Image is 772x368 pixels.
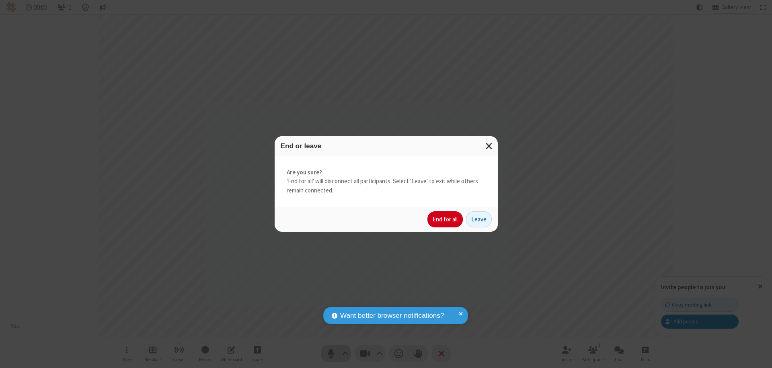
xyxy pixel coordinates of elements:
button: Leave [466,211,492,227]
button: Close modal [481,136,498,156]
div: 'End for all' will disconnect all participants. Select 'Leave' to exit while others remain connec... [275,156,498,207]
button: End for all [427,211,463,227]
strong: Are you sure? [287,168,486,177]
h3: End or leave [281,142,492,150]
span: Want better browser notifications? [340,311,444,321]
